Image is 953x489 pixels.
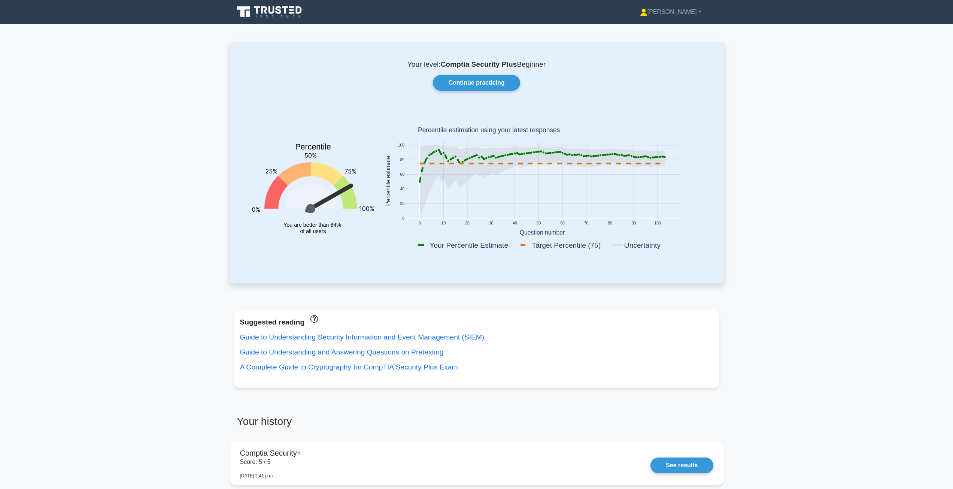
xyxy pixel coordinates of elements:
text: 100 [398,144,404,148]
div: Suggested reading [240,316,713,328]
text: 20 [400,202,404,206]
a: Guide to Understanding Security Information and Event Management (SIEM) [240,333,485,341]
text: 70 [584,221,588,226]
a: These concepts have been answered less than 50% correct. The guides disapear when you answer ques... [308,314,318,322]
text: 10 [441,221,446,226]
text: 20 [465,221,470,226]
p: Your level: Beginner [248,60,706,69]
text: 100 [654,221,661,226]
tspan: of all users [300,228,326,234]
text: Percentile estimate [385,156,391,206]
text: 40 [513,221,517,226]
text: 30 [489,221,493,226]
text: 40 [400,187,404,191]
text: Percentile [295,143,331,152]
a: A Complete Guide to Cryptography for CompTIA Security Plus Exam [240,363,458,371]
text: 50 [536,221,541,226]
a: Guide to Understanding and Answering Questions on Pretexting [240,348,444,356]
tspan: You are better than 84% [283,222,341,228]
a: [PERSON_NAME] [622,4,719,19]
a: Continue practicing [433,75,520,91]
text: 0 [402,217,404,221]
text: 60 [400,173,404,177]
text: Percentile estimation using your latest responses [418,127,560,134]
h3: Your history [234,415,472,434]
a: See results [650,458,713,473]
text: 80 [608,221,612,226]
text: 90 [631,221,636,226]
text: Question number [519,229,565,236]
text: 0 [418,221,421,226]
text: 60 [560,221,565,226]
b: Comptia Security Plus [441,60,517,68]
text: 80 [400,158,404,162]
